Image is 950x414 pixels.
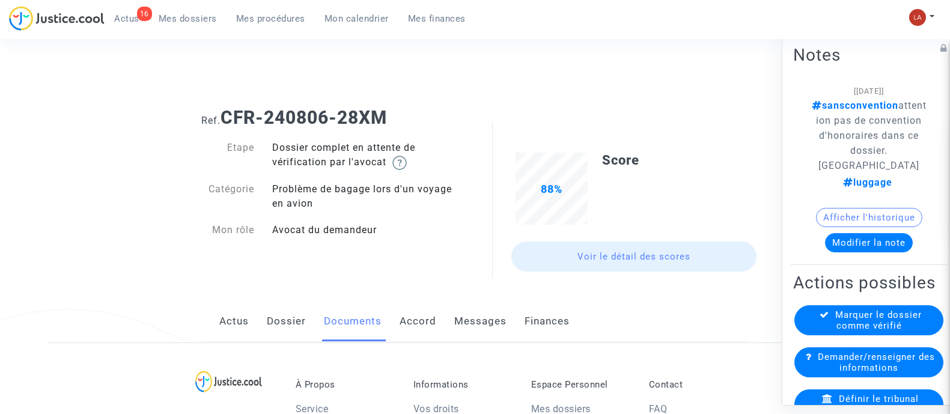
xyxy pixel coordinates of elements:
[909,9,926,26] img: 3f9b7d9779f7b0ffc2b90d026f0682a9
[9,6,105,31] img: jc-logo.svg
[408,13,466,24] span: Mes finances
[818,352,935,373] span: Demander/renseigner des informations
[812,99,927,171] span: attention pas de convention d'honoraires dans ce dossier. [GEOGRAPHIC_DATA]
[195,371,262,392] img: logo-lg.svg
[843,177,892,188] span: luggage
[296,379,395,390] p: À Propos
[192,182,263,211] div: Catégorie
[192,141,263,170] div: Etape
[159,13,217,24] span: Mes dossiers
[793,272,945,293] h2: Actions possibles
[263,182,475,211] div: Problème de bagage lors d'un voyage en avion
[392,156,407,170] img: help.svg
[149,10,227,28] a: Mes dossiers
[221,107,387,128] b: CFR-240806-28XM
[602,153,639,168] b: Score
[854,86,884,95] span: [[DATE]]
[137,7,152,21] div: 16
[114,13,139,24] span: Actus
[315,10,398,28] a: Mon calendrier
[825,233,913,252] button: Modifier la note
[219,302,249,341] a: Actus
[267,302,306,341] a: Dossier
[263,223,475,237] div: Avocat du demandeur
[454,302,507,341] a: Messages
[236,13,305,24] span: Mes procédures
[324,302,382,341] a: Documents
[398,10,475,28] a: Mes finances
[324,13,389,24] span: Mon calendrier
[816,208,922,227] button: Afficher l'historique
[525,302,570,341] a: Finances
[531,379,631,390] p: Espace Personnel
[793,44,945,65] h2: Notes
[649,379,749,390] p: Contact
[192,223,263,237] div: Mon rôle
[105,10,149,28] a: 16Actus
[263,141,475,170] div: Dossier complet en attente de vérification par l'avocat
[511,242,757,272] a: Voir le détail des scores
[541,183,562,195] span: 88%
[227,10,315,28] a: Mes procédures
[812,99,898,111] span: sansconvention
[201,115,221,126] span: Ref.
[413,379,513,390] p: Informations
[400,302,436,341] a: Accord
[835,309,922,331] span: Marquer le dossier comme vérifié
